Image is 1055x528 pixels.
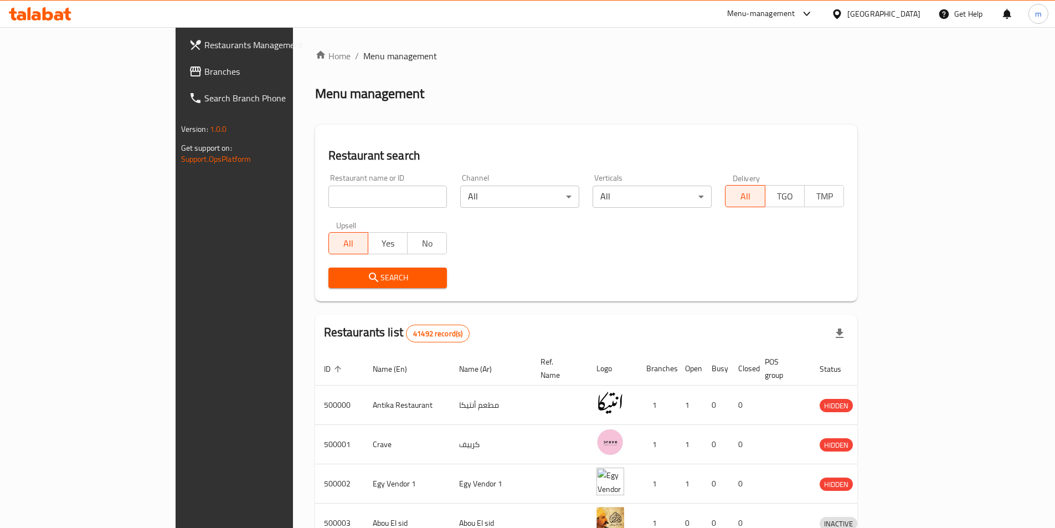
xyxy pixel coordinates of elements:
[820,399,853,412] span: HIDDEN
[450,386,532,425] td: مطعم أنتيكا
[459,362,506,376] span: Name (Ar)
[588,352,637,386] th: Logo
[703,425,729,464] td: 0
[210,122,227,136] span: 1.0.0
[460,186,579,208] div: All
[364,464,450,504] td: Egy Vendor 1
[336,221,357,229] label: Upsell
[363,49,437,63] span: Menu management
[373,362,421,376] span: Name (En)
[450,464,532,504] td: Egy Vendor 1
[703,464,729,504] td: 0
[180,32,352,58] a: Restaurants Management
[180,85,352,111] a: Search Branch Phone
[770,188,800,204] span: TGO
[703,386,729,425] td: 0
[337,271,439,285] span: Search
[727,7,795,20] div: Menu-management
[676,464,703,504] td: 1
[407,232,447,254] button: No
[315,49,858,63] nav: breadcrumb
[676,386,703,425] td: 1
[315,85,424,102] h2: Menu management
[729,386,756,425] td: 0
[826,320,853,347] div: Export file
[637,352,676,386] th: Branches
[181,122,208,136] span: Version:
[412,235,442,252] span: No
[593,186,712,208] div: All
[328,268,447,288] button: Search
[676,425,703,464] td: 1
[637,386,676,425] td: 1
[541,355,574,382] span: Ref. Name
[368,232,408,254] button: Yes
[328,147,845,164] h2: Restaurant search
[765,355,797,382] span: POS group
[596,389,624,417] img: Antika Restaurant
[204,65,343,78] span: Branches
[729,425,756,464] td: 0
[804,185,844,207] button: TMP
[324,362,345,376] span: ID
[355,49,359,63] li: /
[324,324,470,342] h2: Restaurants list
[181,152,251,166] a: Support.OpsPlatform
[820,478,853,491] span: HIDDEN
[809,188,840,204] span: TMP
[676,352,703,386] th: Open
[328,186,447,208] input: Search for restaurant name or ID..
[204,38,343,52] span: Restaurants Management
[364,425,450,464] td: Crave
[181,141,232,155] span: Get support on:
[450,425,532,464] td: كرييف
[204,91,343,105] span: Search Branch Phone
[820,438,853,452] div: HIDDEN
[733,174,760,182] label: Delivery
[596,428,624,456] img: Crave
[729,464,756,504] td: 0
[820,439,853,452] span: HIDDEN
[1035,8,1042,20] span: m
[725,185,765,207] button: All
[373,235,403,252] span: Yes
[596,468,624,495] img: Egy Vendor 1
[333,235,364,252] span: All
[328,232,368,254] button: All
[406,325,470,342] div: Total records count
[406,329,469,339] span: 41492 record(s)
[730,188,760,204] span: All
[703,352,729,386] th: Busy
[637,464,676,504] td: 1
[847,8,920,20] div: [GEOGRAPHIC_DATA]
[364,386,450,425] td: Antika Restaurant
[729,352,756,386] th: Closed
[180,58,352,85] a: Branches
[820,362,856,376] span: Status
[765,185,805,207] button: TGO
[637,425,676,464] td: 1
